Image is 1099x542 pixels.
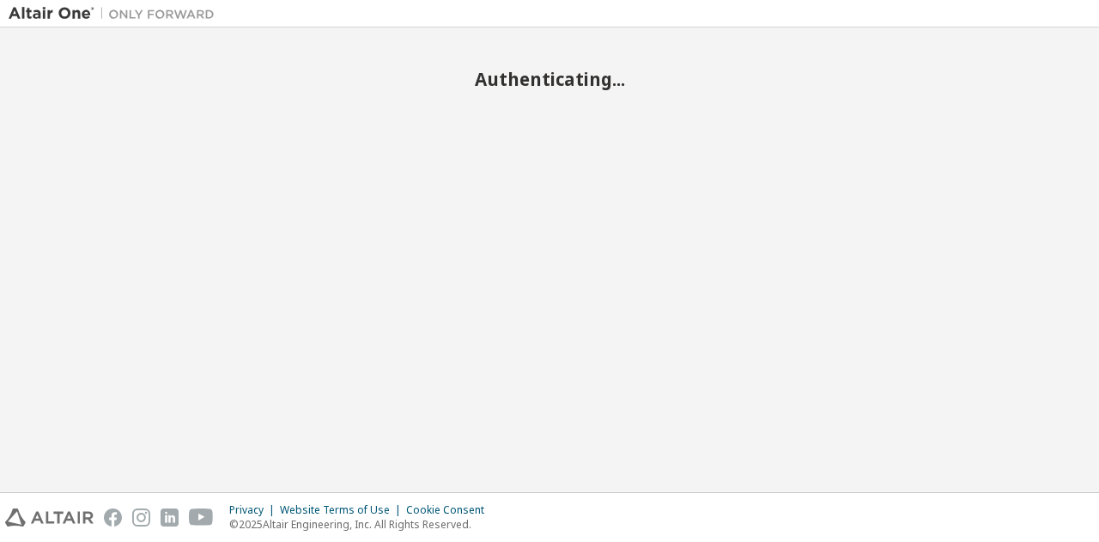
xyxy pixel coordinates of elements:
img: Altair One [9,5,223,22]
div: Privacy [229,503,280,517]
div: Cookie Consent [406,503,495,517]
img: linkedin.svg [161,509,179,527]
h2: Authenticating... [9,68,1090,90]
img: facebook.svg [104,509,122,527]
img: youtube.svg [189,509,214,527]
img: altair_logo.svg [5,509,94,527]
p: © 2025 Altair Engineering, Inc. All Rights Reserved. [229,517,495,532]
img: instagram.svg [132,509,150,527]
div: Website Terms of Use [280,503,406,517]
